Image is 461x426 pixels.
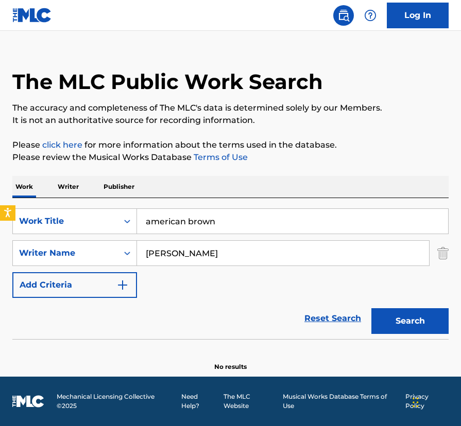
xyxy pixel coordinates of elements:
p: It is not an authoritative source for recording information. [12,114,449,127]
div: Drag [413,387,419,418]
iframe: Chat Widget [409,377,461,426]
p: No results [214,350,247,371]
img: search [337,9,350,22]
button: Search [371,308,449,334]
p: Writer [55,176,82,198]
div: Help [360,5,381,26]
a: Public Search [333,5,354,26]
p: Please for more information about the terms used in the database. [12,139,449,151]
h1: The MLC Public Work Search [12,69,323,95]
div: Writer Name [19,247,112,259]
p: Work [12,176,36,198]
img: Delete Criterion [437,240,449,266]
img: MLC Logo [12,8,52,23]
a: The MLC Website [224,392,277,411]
a: click here [42,140,82,150]
img: logo [12,395,44,407]
a: Reset Search [299,307,366,330]
a: Terms of Use [192,152,248,162]
p: Please review the Musical Works Database [12,151,449,164]
form: Search Form [12,208,449,339]
a: Log In [387,3,449,28]
a: Musical Works Database Terms of Use [283,392,399,411]
img: 9d2ae6d4665cec9f34b9.svg [116,279,129,291]
a: Need Help? [181,392,217,411]
div: Work Title [19,215,112,227]
button: Add Criteria [12,272,137,298]
img: help [364,9,377,22]
p: Publisher [100,176,138,198]
p: The accuracy and completeness of The MLC's data is determined solely by our Members. [12,102,449,114]
span: Mechanical Licensing Collective © 2025 [57,392,175,411]
a: Privacy Policy [405,392,449,411]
